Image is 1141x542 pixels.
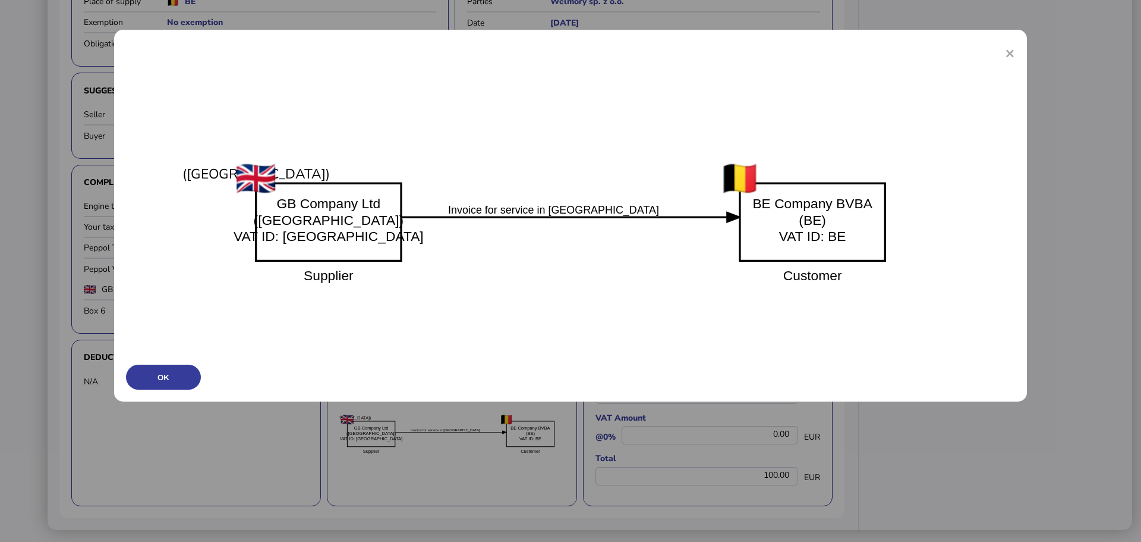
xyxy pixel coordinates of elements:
[254,212,404,228] text: ([GEOGRAPHIC_DATA])
[783,268,842,283] text: Customer
[752,196,872,211] text: BE Company BVBA
[799,212,826,228] text: (BE)
[1005,42,1015,64] span: ×
[448,204,659,217] textpath: Invoice for service in [GEOGRAPHIC_DATA]
[234,228,424,244] text: VAT ID: [GEOGRAPHIC_DATA]
[304,268,354,283] text: Supplier
[276,196,380,211] text: GB Company Ltd
[126,365,201,390] button: OK
[182,165,330,183] text: ([GEOGRAPHIC_DATA])
[779,228,846,244] text: VAT ID: BE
